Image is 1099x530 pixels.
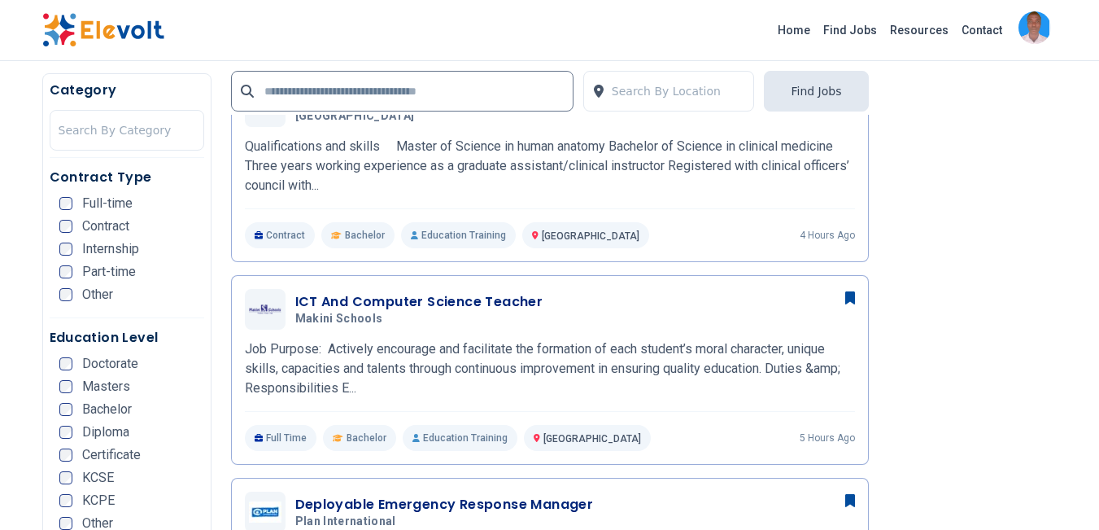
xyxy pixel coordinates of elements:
[345,229,385,242] span: Bachelor
[245,222,316,248] p: Contract
[295,495,594,515] h3: Deployable Emergency Response Manager
[59,197,72,210] input: Full-time
[295,109,415,124] span: [GEOGRAPHIC_DATA]
[249,304,281,315] img: Makini Schools
[543,433,641,445] span: [GEOGRAPHIC_DATA]
[295,292,543,312] h3: ICT And Computer Science Teacher
[245,289,855,451] a: Makini SchoolsICT And Computer Science TeacherMakini SchoolsJob Purpose: Actively encourage and f...
[245,137,855,195] p: Qualifications and skills Master of Science in human anatomy Bachelor of Science in clinical medi...
[82,403,132,416] span: Bachelor
[59,220,72,233] input: Contract
[59,288,72,301] input: Other
[50,168,204,187] h5: Contract Type
[82,517,113,530] span: Other
[82,449,141,462] span: Certificate
[403,425,517,451] p: Education Training
[82,220,129,233] span: Contract
[1018,11,1051,44] button: Isaiah Amunga
[59,380,72,393] input: Masters
[800,431,855,445] p: 5 hours ago
[50,81,204,100] h5: Category
[817,17,883,43] a: Find Jobs
[764,71,868,112] button: Find Jobs
[245,339,855,398] p: Job Purpose: Actively encourage and facilitate the formation of each student’s moral character, u...
[245,86,855,248] a: Kabarak UniversityTutorial Fellow In Human Anatomy[GEOGRAPHIC_DATA]Qualifications and skills Mast...
[59,471,72,484] input: KCSE
[59,403,72,416] input: Bachelor
[59,243,72,256] input: Internship
[59,517,72,530] input: Other
[59,357,72,370] input: Doctorate
[771,17,817,43] a: Home
[82,288,113,301] span: Other
[82,243,139,256] span: Internship
[542,230,639,242] span: [GEOGRAPHIC_DATA]
[955,17,1009,43] a: Contact
[59,426,72,439] input: Diploma
[82,380,130,393] span: Masters
[347,431,386,445] span: Bachelor
[82,471,114,484] span: KCSE
[82,494,115,507] span: KCPE
[59,449,72,462] input: Certificate
[1018,452,1099,530] iframe: Chat Widget
[82,265,136,278] span: Part-time
[401,222,516,248] p: Education Training
[249,502,281,523] img: Plan International
[883,17,955,43] a: Resources
[1018,11,1050,44] img: Isaiah Amunga
[50,328,204,348] h5: Education Level
[42,13,164,47] img: Elevolt
[59,494,72,507] input: KCPE
[82,426,129,439] span: Diploma
[82,357,138,370] span: Doctorate
[59,265,72,278] input: Part-time
[82,197,133,210] span: Full-time
[800,229,855,242] p: 4 hours ago
[295,312,383,326] span: Makini Schools
[245,425,317,451] p: Full Time
[295,515,396,529] span: Plan International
